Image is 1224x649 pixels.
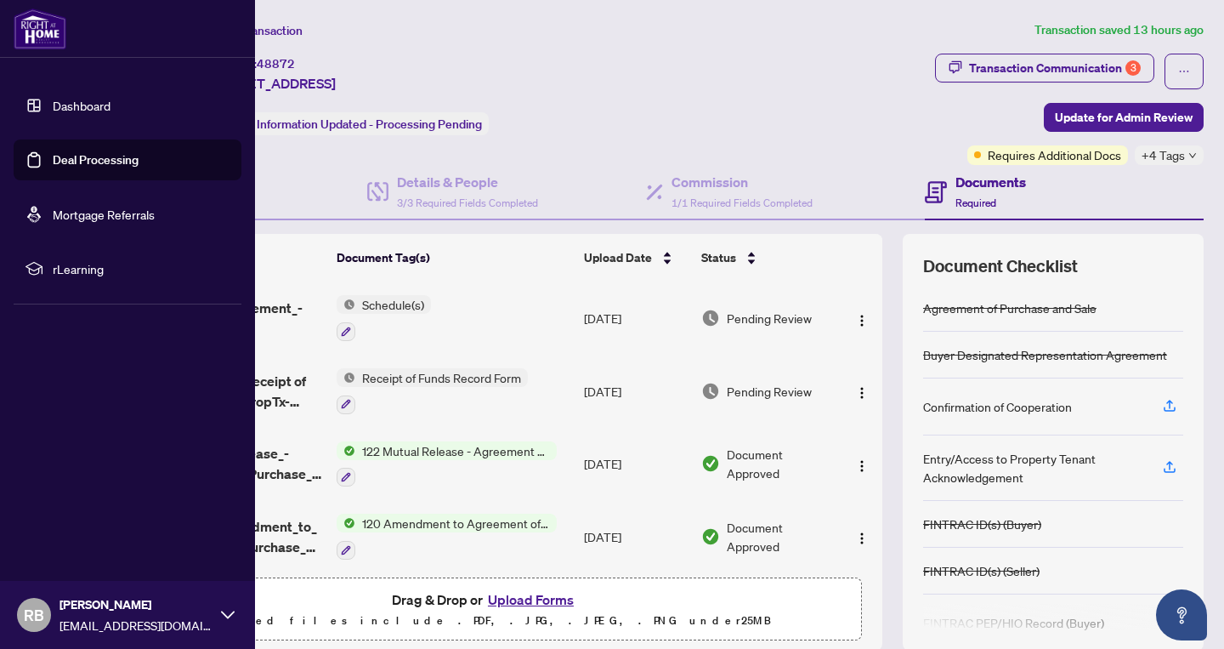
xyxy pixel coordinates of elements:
[923,515,1041,533] div: FINTRAC ID(s) (Buyer)
[701,527,720,546] img: Document Status
[257,117,482,132] span: Information Updated - Processing Pending
[483,589,579,611] button: Upload Forms
[694,234,841,282] th: Status
[848,523,875,550] button: Logo
[59,595,212,614] span: [PERSON_NAME]
[337,514,355,532] img: Status Icon
[355,368,528,387] span: Receipt of Funds Record Form
[1125,60,1141,76] div: 3
[848,305,875,332] button: Logo
[337,441,557,487] button: Status Icon122 Mutual Release - Agreement of Purchase and Sale
[923,449,1142,487] div: Entry/Access to Property Tenant Acknowledgement
[337,295,431,341] button: Status IconSchedule(s)
[53,152,139,168] a: Deal Processing
[848,378,875,405] button: Logo
[701,382,720,401] img: Document Status
[955,196,996,209] span: Required
[935,54,1154,83] button: Transaction Communication3
[855,386,869,400] img: Logo
[59,616,212,635] span: [EMAIL_ADDRESS][DOMAIN_NAME]
[855,314,869,327] img: Logo
[1044,103,1204,132] button: Update for Admin Review
[577,234,694,282] th: Upload Date
[337,368,355,387] img: Status Icon
[584,248,652,267] span: Upload Date
[120,611,851,631] p: Supported files include .PDF, .JPG, .JPEG, .PNG under 25 MB
[355,441,557,460] span: 122 Mutual Release - Agreement of Purchase and Sale
[848,450,875,477] button: Logo
[397,172,538,192] h4: Details & People
[727,445,834,482] span: Document Approved
[53,207,155,222] a: Mortgage Referrals
[988,145,1121,164] span: Requires Additional Docs
[577,355,694,428] td: [DATE]
[577,500,694,573] td: [DATE]
[24,603,44,627] span: RB
[53,98,110,113] a: Dashboard
[701,454,720,473] img: Document Status
[671,172,813,192] h4: Commission
[1034,20,1204,40] article: Transaction saved 13 hours ago
[355,514,557,532] span: 120 Amendment to Agreement of Purchase and Sale
[955,172,1026,192] h4: Documents
[397,196,538,209] span: 3/3 Required Fields Completed
[923,299,1096,317] div: Agreement of Purchase and Sale
[577,428,694,501] td: [DATE]
[1055,104,1193,131] span: Update for Admin Review
[53,259,229,278] span: rLearning
[701,309,720,327] img: Document Status
[727,518,834,555] span: Document Approved
[211,112,489,135] div: Status:
[257,56,295,71] span: 48872
[671,196,813,209] span: 1/1 Required Fields Completed
[1156,589,1207,640] button: Open asap
[1188,151,1197,160] span: down
[1178,65,1190,77] span: ellipsis
[337,295,355,314] img: Status Icon
[855,459,869,473] img: Logo
[337,368,528,414] button: Status IconReceipt of Funds Record Form
[212,23,303,38] span: View Transaction
[969,54,1141,82] div: Transaction Communication
[923,561,1040,580] div: FINTRAC ID(s) (Seller)
[923,345,1167,364] div: Buyer Designated Representation Agreement
[330,234,578,282] th: Document Tag(s)
[701,248,736,267] span: Status
[923,254,1078,278] span: Document Checklist
[392,589,579,611] span: Drag & Drop or
[923,397,1072,416] div: Confirmation of Cooperation
[577,282,694,355] td: [DATE]
[14,9,66,49] img: logo
[727,309,812,327] span: Pending Review
[1142,145,1185,165] span: +4 Tags
[855,532,869,545] img: Logo
[727,382,812,401] span: Pending Review
[355,295,431,314] span: Schedule(s)
[337,514,557,560] button: Status Icon120 Amendment to Agreement of Purchase and Sale
[211,73,336,94] span: [STREET_ADDRESS]
[110,578,861,641] span: Drag & Drop orUpload FormsSupported files include .PDF, .JPG, .JPEG, .PNG under25MB
[337,441,355,460] img: Status Icon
